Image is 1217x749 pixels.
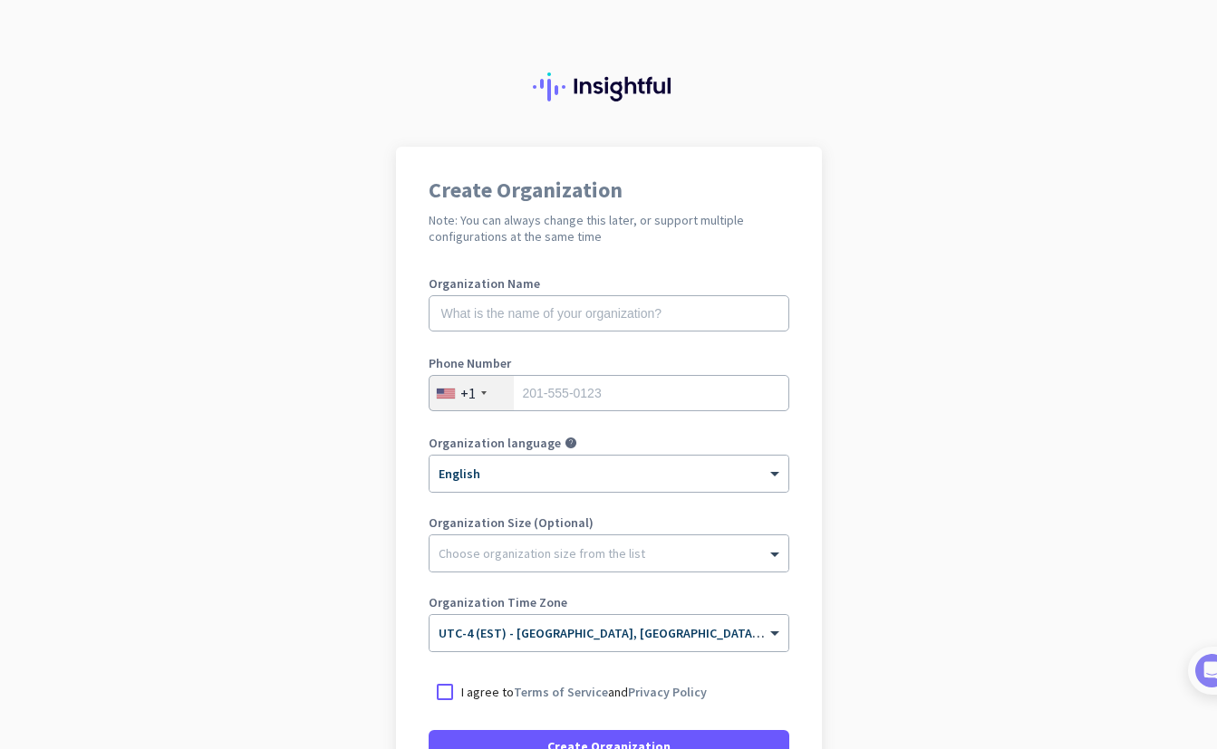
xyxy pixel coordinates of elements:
[429,212,789,245] h2: Note: You can always change this later, or support multiple configurations at the same time
[460,384,476,402] div: +1
[429,179,789,201] h1: Create Organization
[429,596,789,609] label: Organization Time Zone
[628,684,707,700] a: Privacy Policy
[429,516,789,529] label: Organization Size (Optional)
[461,683,707,701] p: I agree to and
[429,277,789,290] label: Organization Name
[429,437,561,449] label: Organization language
[533,72,685,101] img: Insightful
[514,684,608,700] a: Terms of Service
[429,375,789,411] input: 201-555-0123
[565,437,577,449] i: help
[429,357,789,370] label: Phone Number
[429,295,789,331] input: What is the name of your organization?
